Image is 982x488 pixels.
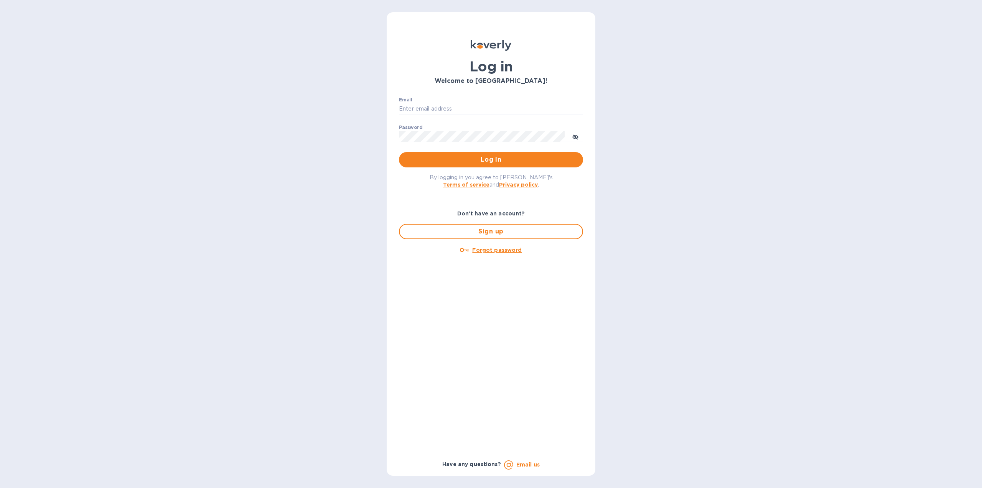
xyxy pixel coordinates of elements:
label: Email [399,98,412,102]
label: Password [399,125,422,130]
h3: Welcome to [GEOGRAPHIC_DATA]! [399,78,583,85]
span: Sign up [406,227,576,236]
span: Log in [405,155,577,164]
a: Email us [516,462,540,468]
button: toggle password visibility [568,129,583,144]
input: Enter email address [399,103,583,115]
b: Don't have an account? [457,210,525,217]
button: Sign up [399,224,583,239]
h1: Log in [399,58,583,74]
a: Terms of service [443,182,489,188]
img: Koverly [471,40,511,51]
b: Have any questions? [442,461,501,467]
button: Log in [399,152,583,167]
u: Forgot password [472,247,522,253]
a: Privacy policy [499,182,538,188]
span: By logging in you agree to [PERSON_NAME]'s and . [430,174,553,188]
